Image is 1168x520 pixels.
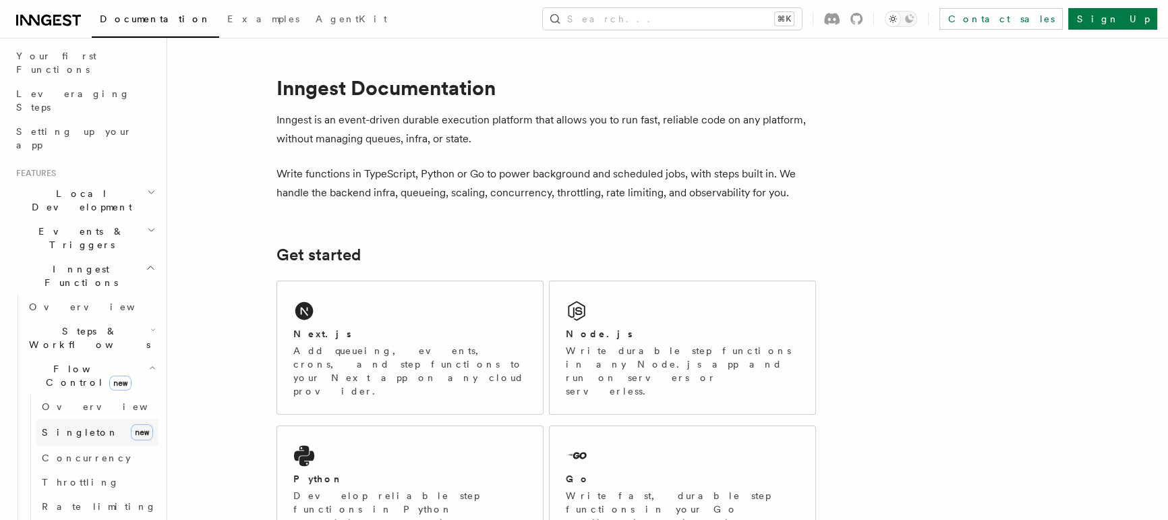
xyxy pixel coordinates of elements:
[11,225,147,252] span: Events & Triggers
[219,4,308,36] a: Examples
[42,453,131,463] span: Concurrency
[775,12,794,26] kbd: ⌘K
[11,119,158,157] a: Setting up your app
[42,427,119,438] span: Singleton
[1068,8,1157,30] a: Sign Up
[549,281,816,415] a: Node.jsWrite durable step functions in any Node.js app and run on servers or serverless.
[24,295,158,319] a: Overview
[42,501,156,512] span: Rate limiting
[36,395,158,419] a: Overview
[308,4,395,36] a: AgentKit
[276,111,816,148] p: Inngest is an event-driven durable execution platform that allows you to run fast, reliable code ...
[100,13,211,24] span: Documentation
[36,446,158,470] a: Concurrency
[227,13,299,24] span: Examples
[42,477,119,488] span: Throttling
[24,362,148,389] span: Flow Control
[939,8,1063,30] a: Contact sales
[293,472,343,486] h2: Python
[566,327,633,341] h2: Node.js
[92,4,219,38] a: Documentation
[276,281,544,415] a: Next.jsAdd queueing, events, crons, and step functions to your Next app on any cloud provider.
[24,319,158,357] button: Steps & Workflows
[16,51,96,75] span: Your first Functions
[11,219,158,257] button: Events & Triggers
[11,168,56,179] span: Features
[24,357,158,395] button: Flow Controlnew
[276,76,816,100] h1: Inngest Documentation
[293,327,351,341] h2: Next.js
[566,344,799,398] p: Write durable step functions in any Node.js app and run on servers or serverless.
[42,401,181,412] span: Overview
[11,82,158,119] a: Leveraging Steps
[131,424,153,440] span: new
[293,344,527,398] p: Add queueing, events, crons, and step functions to your Next app on any cloud provider.
[29,301,168,312] span: Overview
[36,470,158,494] a: Throttling
[16,126,132,150] span: Setting up your app
[11,44,158,82] a: Your first Functions
[276,165,816,202] p: Write functions in TypeScript, Python or Go to power background and scheduled jobs, with steps bu...
[36,419,158,446] a: Singletonnew
[11,187,147,214] span: Local Development
[566,472,590,486] h2: Go
[16,88,130,113] span: Leveraging Steps
[11,181,158,219] button: Local Development
[885,11,917,27] button: Toggle dark mode
[11,257,158,295] button: Inngest Functions
[316,13,387,24] span: AgentKit
[543,8,802,30] button: Search...⌘K
[24,324,150,351] span: Steps & Workflows
[11,262,146,289] span: Inngest Functions
[276,245,361,264] a: Get started
[36,494,158,519] a: Rate limiting
[109,376,132,391] span: new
